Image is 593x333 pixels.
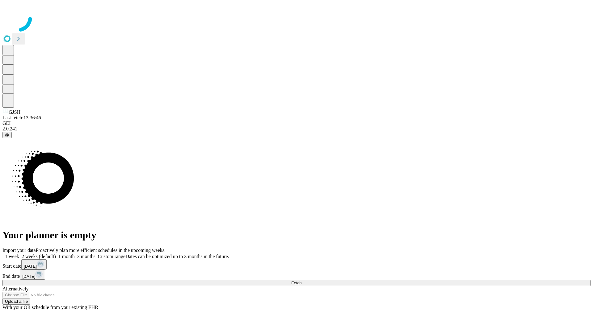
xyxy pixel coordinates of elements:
[36,248,166,253] span: Proactively plan more efficient schedules in the upcoming weeks.
[2,126,591,132] div: 2.0.241
[2,269,591,280] div: End date
[2,121,591,126] div: GEI
[21,259,47,269] button: [DATE]
[2,298,30,305] button: Upload a file
[2,259,591,269] div: Start date
[5,133,9,137] span: @
[58,254,75,259] span: 1 month
[22,274,35,279] span: [DATE]
[2,286,28,291] span: Alternatively
[2,280,591,286] button: Fetch
[24,264,37,269] span: [DATE]
[2,229,591,241] h1: Your planner is empty
[9,109,20,115] span: GJSH
[291,281,301,285] span: Fetch
[2,132,12,138] button: @
[77,254,95,259] span: 3 months
[20,269,45,280] button: [DATE]
[2,305,98,310] span: With your OR schedule from your existing EHR
[125,254,229,259] span: Dates can be optimized up to 3 months in the future.
[2,248,36,253] span: Import your data
[98,254,125,259] span: Custom range
[2,115,41,120] span: Last fetch: 13:36:46
[5,254,19,259] span: 1 week
[22,254,56,259] span: 2 weeks (default)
